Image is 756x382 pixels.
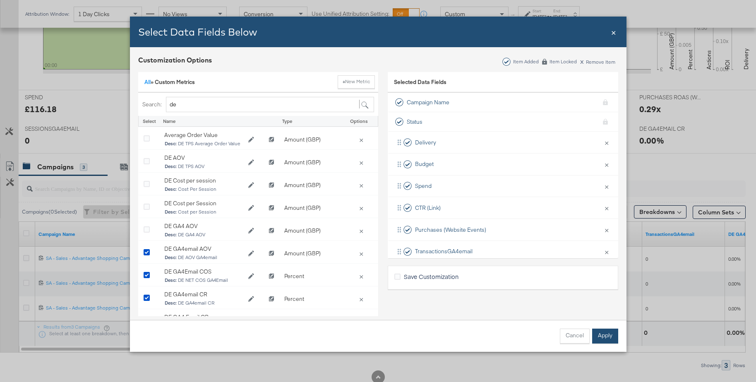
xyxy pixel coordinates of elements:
[165,163,177,170] strong: Desc:
[280,154,342,171] div: Amount (GBP)
[138,55,212,65] div: Customization Options
[242,225,259,237] button: Edit DE GA4 AOV
[264,202,279,214] button: Clone DE Cost per Session
[144,78,155,86] span: »
[415,160,434,168] span: Budget
[165,187,242,192] span: Cost Per Session
[164,131,243,139] div: Average Order Value
[280,314,342,330] div: Percent
[355,181,367,189] button: Delete DE Cost per session
[242,293,259,305] button: Edit DE GA4email CR
[242,247,259,260] button: Edit DE GA4email AOV
[242,270,259,283] button: Edit DE GA4Email COS
[165,186,177,192] strong: Desc:
[165,277,177,283] strong: Desc:
[415,204,441,212] span: CTR (Link)
[344,118,374,125] div: Options
[165,209,177,215] strong: Desc:
[280,223,342,239] div: Amount (GBP)
[415,182,432,190] span: Spend
[343,78,345,85] strong: +
[164,245,243,253] div: DE GA4email AOV
[155,78,195,86] span: Custom Metrics
[601,221,612,238] button: ×
[130,17,626,352] div: Bulk Add Locations Modal
[580,58,616,65] div: Remove Item
[611,26,616,37] span: ×
[560,329,590,344] button: Cancel
[242,179,259,192] button: Edit DE Cost per session
[280,132,342,148] div: Amount (GBP)
[601,243,612,260] button: ×
[165,141,242,147] span: DE TPS Average Order Value
[242,202,259,214] button: Edit DE Cost per Session
[165,232,242,238] span: DE GA4 AOV
[165,255,242,261] span: DE AOV GA4email
[264,179,279,192] button: Clone DE Cost per session
[580,56,584,65] span: x
[142,101,162,108] label: Search:
[264,225,279,237] button: Clone DE GA4 AOV
[242,134,259,146] button: Edit Average Order Value
[415,247,473,255] span: TransactionsGA4email
[280,245,342,262] div: Amount (GBP)
[264,270,279,283] button: Clone DE GA4Email COS
[166,97,374,112] input: Search by name...
[355,250,367,257] button: Delete DE GA4email AOV
[264,156,279,169] button: Clone DE AOV
[355,159,367,166] button: Delete DE AOV
[164,199,243,207] div: DE Cost per Session
[549,59,577,65] div: Item Locked
[164,313,243,321] div: DE GA4 Email CR
[355,295,367,303] button: Delete DE GA4email CR
[165,209,242,215] span: Cost per Session
[165,164,242,170] span: DE TPS AOV
[165,300,242,306] span: DE GA4email CR
[144,78,151,86] a: All
[164,268,243,276] div: DE GA4Email COS
[264,293,279,305] button: Clone DE GA4email CR
[164,154,243,162] div: DE AOV
[601,156,612,173] button: ×
[165,278,242,283] span: DE NET COS GA4Email
[280,268,342,284] div: Percent
[164,222,243,230] div: DE GA4 AOV
[394,78,446,90] span: Selected Data Fields
[164,291,243,298] div: DE GA4email CR
[611,26,616,38] div: Close
[355,227,367,234] button: Delete DE GA4 AOV
[264,316,279,328] button: Clone DE GA4 Email CR
[513,59,539,65] div: Item Added
[165,141,177,147] strong: Desc:
[601,178,612,195] button: ×
[601,199,612,216] button: ×
[264,247,279,260] button: Clone DE GA4email AOV
[242,156,259,169] button: Edit DE AOV
[592,329,618,344] button: Apply
[404,272,458,281] span: Save Customization
[407,118,422,126] span: Status
[165,255,177,261] strong: Desc:
[159,116,262,127] div: Name
[242,316,259,328] button: Edit DE GA4 Email CR
[164,177,243,185] div: DE Cost per session
[355,272,367,280] button: Delete DE GA4Email COS
[264,134,279,146] button: Clone Average Order Value
[407,99,449,106] span: Campaign Name
[280,200,342,216] div: Amount (GBP)
[280,291,342,307] div: Percent
[278,116,340,127] div: Type
[280,177,342,193] div: Amount (GBP)
[138,26,257,38] span: Select Data Fields Below
[355,136,367,143] button: Delete Average Order Value
[415,226,486,234] span: Purchases (Website Events)
[165,232,177,238] strong: Desc:
[355,204,367,211] button: Delete DE Cost per Session
[138,116,159,127] div: Select
[415,139,436,147] span: Delivery
[165,300,177,306] strong: Desc:
[338,75,375,89] button: New Metric
[601,134,612,151] button: ×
